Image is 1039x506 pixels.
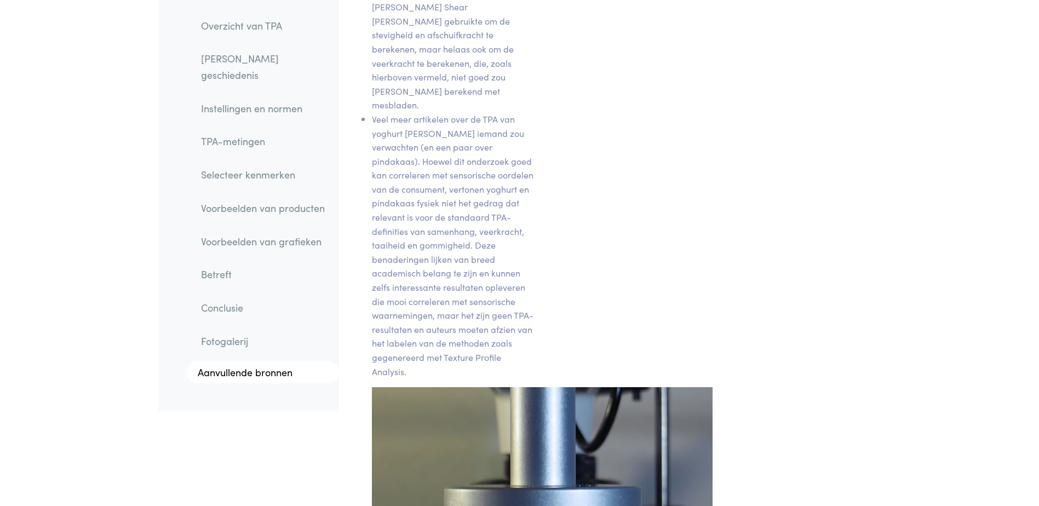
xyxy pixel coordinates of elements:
a: Betreft [192,262,339,287]
a: TPA-metingen [192,129,339,154]
a: [PERSON_NAME] geschiedenis [192,47,339,88]
a: Selecteer kenmerken [192,163,339,188]
a: Overzicht van TPA [192,13,339,38]
a: Voorbeelden van grafieken [192,229,339,254]
a: Voorbeelden van producten [192,196,339,221]
a: Conclusie [192,295,339,320]
li: Veel meer artikelen over de TPA van yoghurt [PERSON_NAME] iemand zou verwachten (en een paar over... [372,112,536,378]
a: Fotogalerij [192,329,339,354]
a: Aanvullende bronnen [187,362,339,384]
a: Instellingen en normen [192,96,339,121]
